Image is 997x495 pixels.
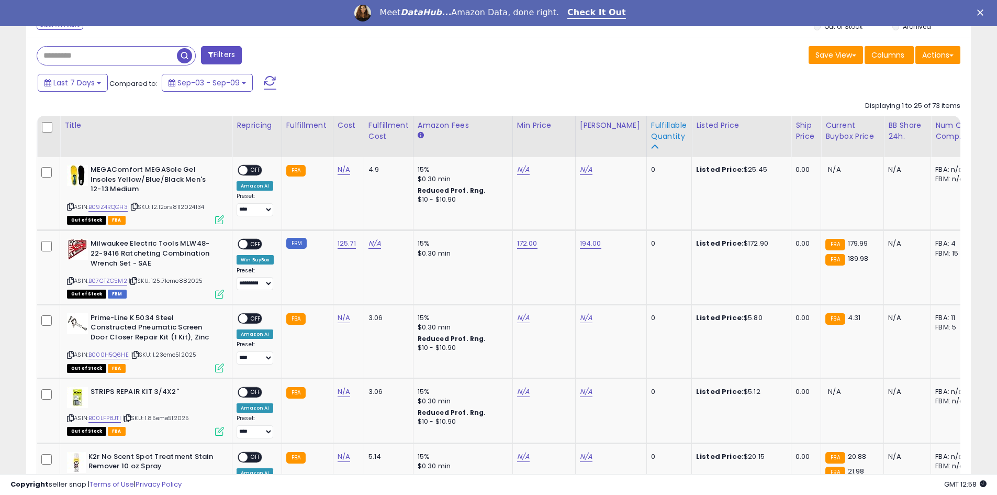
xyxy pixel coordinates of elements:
span: Columns [871,50,904,60]
a: N/A [517,313,530,323]
span: FBA [108,216,126,225]
div: $10 - $10.90 [418,344,505,353]
div: Amazon AI [237,329,273,339]
button: Save View [809,46,863,64]
div: Title [64,120,228,131]
div: FBM: 15 [935,249,970,258]
div: $20.15 [696,452,783,461]
div: FBA: 4 [935,239,970,248]
button: Columns [865,46,914,64]
div: Amazon Fees [418,120,508,131]
span: Compared to: [109,79,158,89]
div: Amazon AI [237,403,273,413]
a: N/A [580,452,592,462]
div: $0.30 min [418,249,505,258]
img: 31Fqh5gaJCL._SL40_.jpg [67,452,86,473]
b: STRIPS REPAIR KIT 3/4X2" [91,387,218,400]
small: FBA [825,239,845,250]
div: 0 [651,165,684,174]
div: $0.30 min [418,461,505,471]
div: N/A [888,313,923,323]
div: Cost [338,120,360,131]
a: N/A [517,164,530,175]
div: Fulfillable Quantity [651,120,687,142]
div: N/A [888,387,923,397]
small: FBA [286,313,306,325]
div: Win BuyBox [237,255,274,265]
div: N/A [888,452,923,461]
div: 0 [651,313,684,323]
div: 0 [651,387,684,397]
div: ASIN: [67,239,224,297]
div: Preset: [237,193,274,216]
small: Amazon Fees. [418,131,424,140]
div: 15% [418,165,505,174]
a: N/A [338,313,350,323]
a: 194.00 [580,238,601,249]
div: ASIN: [67,165,224,223]
div: N/A [888,165,923,174]
strong: Copyright [10,479,49,489]
div: 3.06 [368,387,405,397]
div: 0.00 [796,452,813,461]
span: 20.88 [848,452,867,461]
b: Reduced Prof. Rng. [418,186,486,195]
div: FBM: n/a [935,174,970,184]
button: Last 7 Days [38,74,108,92]
div: 3.06 [368,313,405,323]
button: Sep-03 - Sep-09 [162,74,253,92]
div: seller snap | | [10,480,182,490]
span: FBA [108,364,126,373]
img: Profile image for Georgie [354,5,371,21]
a: Terms of Use [89,479,134,489]
small: FBA [825,452,845,464]
div: FBM: n/a [935,397,970,406]
div: Fulfillment [286,120,329,131]
div: Amazon AI [237,181,273,191]
a: Privacy Policy [136,479,182,489]
div: FBM: 5 [935,323,970,332]
div: N/A [888,239,923,248]
span: N/A [828,387,841,397]
label: Out of Stock [824,22,862,31]
b: Reduced Prof. Rng. [418,408,486,417]
span: OFF [248,388,264,397]
div: $5.80 [696,313,783,323]
small: FBA [286,387,306,399]
div: 0 [651,452,684,461]
b: Listed Price: [696,164,744,174]
button: Filters [201,46,242,64]
a: N/A [517,452,530,462]
div: 5.14 [368,452,405,461]
a: B07CTZG5M2 [88,277,127,285]
div: 4.9 [368,165,405,174]
div: 0.00 [796,165,813,174]
span: Sep-03 - Sep-09 [177,78,240,88]
div: $0.30 min [418,174,505,184]
div: 15% [418,313,505,323]
span: 189.98 [848,254,869,263]
a: B09Z4RQGH3 [88,203,128,212]
span: OFF [248,314,264,323]
span: | SKU: 12.12ors8112024134 [129,203,204,211]
div: $10 - $10.90 [418,195,505,204]
small: FBA [825,254,845,266]
div: Fulfillment Cost [368,120,409,142]
b: Listed Price: [696,238,744,248]
a: N/A [338,387,350,397]
small: FBA [825,313,845,325]
span: 179.99 [848,238,868,248]
b: Listed Price: [696,387,744,397]
a: N/A [580,164,592,175]
img: 51Uw9s-mLKL._SL40_.jpg [67,239,88,260]
div: $25.45 [696,165,783,174]
span: All listings that are currently out of stock and unavailable for purchase on Amazon [67,290,106,299]
img: 41X48rse0DL._SL40_.jpg [67,387,88,408]
div: $0.30 min [418,323,505,332]
div: BB Share 24h. [888,120,926,142]
div: 15% [418,239,505,248]
span: OFF [248,166,264,175]
div: FBA: n/a [935,165,970,174]
div: Preset: [237,415,274,438]
span: FBA [108,427,126,436]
